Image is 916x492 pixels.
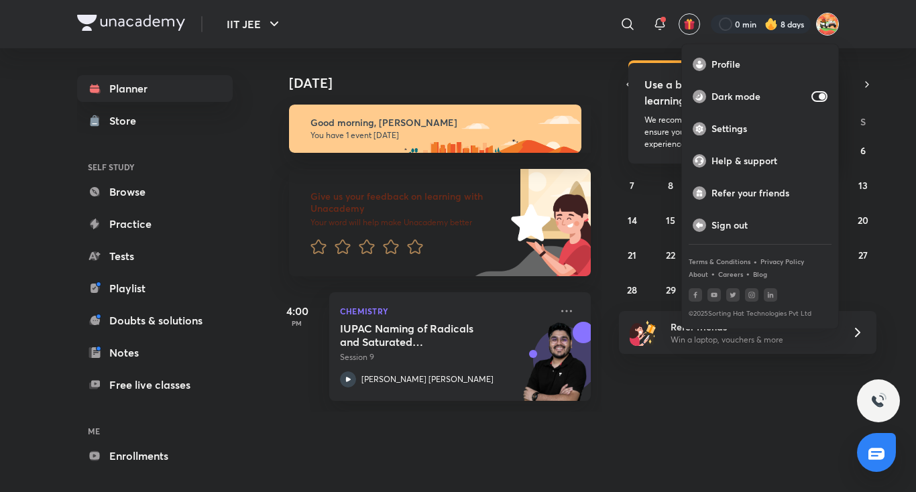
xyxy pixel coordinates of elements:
a: Terms & Conditions [689,257,750,265]
a: Profile [682,48,838,80]
a: About [689,270,708,278]
p: Profile [711,58,827,70]
a: Privacy Policy [760,257,804,265]
p: Dark mode [711,90,806,103]
p: © 2025 Sorting Hat Technologies Pvt Ltd [689,310,832,318]
a: Help & support [682,145,838,177]
a: Settings [682,113,838,145]
p: Help & support [711,155,827,167]
a: Careers [718,270,743,278]
div: • [746,267,750,280]
p: Refer your friends [711,187,827,199]
p: Settings [711,123,827,135]
p: Sign out [711,219,827,231]
a: Blog [753,270,767,278]
div: • [753,255,758,267]
a: Refer your friends [682,177,838,209]
div: • [711,267,715,280]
